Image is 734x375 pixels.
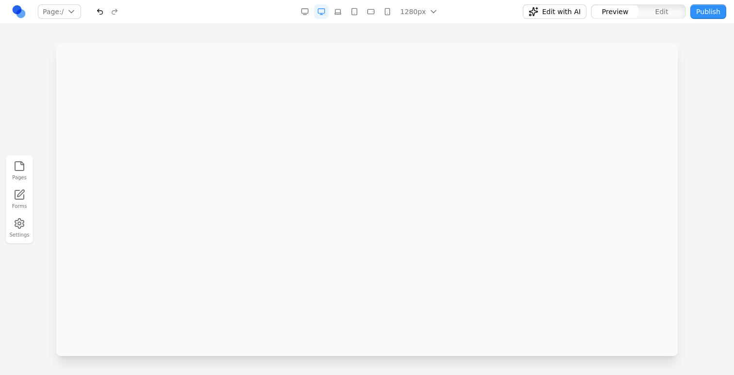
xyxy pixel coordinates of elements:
button: Desktop [314,4,329,19]
button: Mobile [380,4,395,19]
button: Page:/ [38,4,81,19]
button: Desktop Wide [298,4,312,19]
iframe: Preview [56,43,678,356]
button: Publish [690,4,726,19]
button: Settings [9,216,30,240]
a: Forms [9,187,30,212]
span: Edit with AI [542,7,581,17]
button: 1280px [397,4,441,19]
span: Edit [655,7,668,17]
button: Edit with AI [523,4,586,19]
button: Tablet [347,4,362,19]
button: Pages [9,158,30,183]
span: Preview [602,7,629,17]
button: Laptop [331,4,345,19]
button: Mobile Landscape [364,4,378,19]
